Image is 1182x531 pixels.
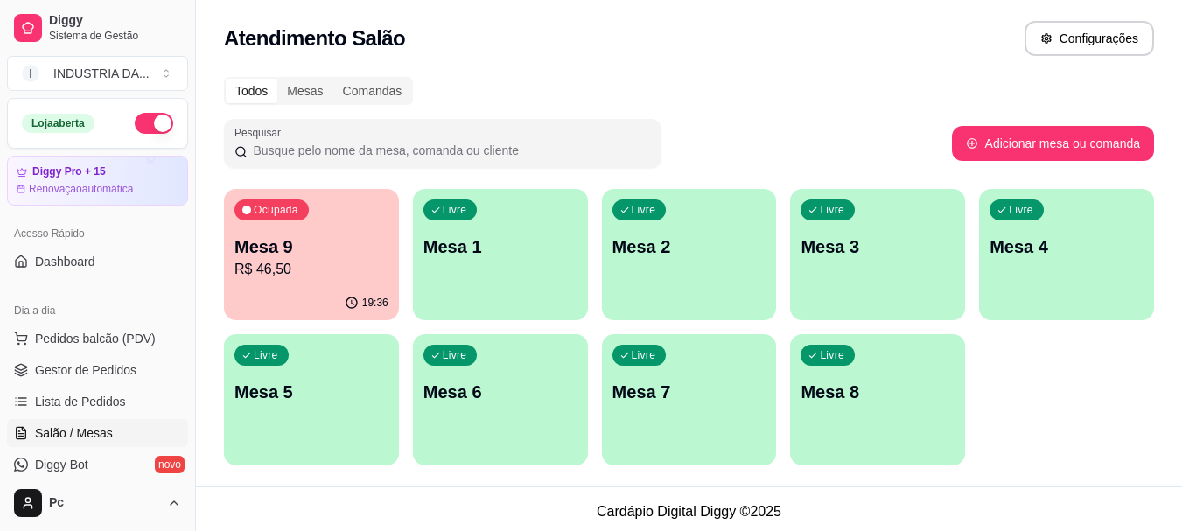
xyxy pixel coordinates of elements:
div: Todos [226,79,277,103]
article: Renovação automática [29,182,133,196]
h2: Atendimento Salão [224,24,405,52]
p: Livre [443,348,467,362]
a: DiggySistema de Gestão [7,7,188,49]
button: LivreMesa 8 [790,334,965,465]
p: 19:36 [362,296,388,310]
div: INDUSTRIA DA ... [53,65,150,82]
button: LivreMesa 1 [413,189,588,320]
div: Dia a dia [7,297,188,325]
a: Diggy Botnovo [7,451,188,479]
a: Salão / Mesas [7,419,188,447]
div: Acesso Rápido [7,220,188,248]
span: Diggy Bot [35,456,88,473]
p: Mesa 2 [612,234,766,259]
p: R$ 46,50 [234,259,388,280]
p: Mesa 8 [801,380,955,404]
button: LivreMesa 6 [413,334,588,465]
a: Dashboard [7,248,188,276]
a: Lista de Pedidos [7,388,188,416]
span: Pedidos balcão (PDV) [35,330,156,347]
button: LivreMesa 5 [224,334,399,465]
span: Lista de Pedidos [35,393,126,410]
div: Comandas [333,79,412,103]
span: Diggy [49,13,181,29]
button: LivreMesa 3 [790,189,965,320]
p: Mesa 5 [234,380,388,404]
p: Livre [820,348,844,362]
p: Livre [254,348,278,362]
button: Alterar Status [135,113,173,134]
a: Gestor de Pedidos [7,356,188,384]
p: Mesa 4 [990,234,1144,259]
p: Mesa 3 [801,234,955,259]
p: Livre [820,203,844,217]
button: Select a team [7,56,188,91]
div: Mesas [277,79,332,103]
p: Ocupada [254,203,298,217]
span: Pc [49,495,160,511]
p: Livre [1009,203,1033,217]
p: Mesa 6 [423,380,577,404]
span: I [22,65,39,82]
button: Pc [7,482,188,524]
a: Diggy Pro + 15Renovaçãoautomática [7,156,188,206]
div: Loja aberta [22,114,94,133]
span: Salão / Mesas [35,424,113,442]
input: Pesquisar [248,142,651,159]
button: Configurações [1025,21,1154,56]
p: Mesa 1 [423,234,577,259]
p: Mesa 7 [612,380,766,404]
button: LivreMesa 2 [602,189,777,320]
span: Dashboard [35,253,95,270]
span: Sistema de Gestão [49,29,181,43]
button: LivreMesa 4 [979,189,1154,320]
p: Mesa 9 [234,234,388,259]
label: Pesquisar [234,125,287,140]
button: Pedidos balcão (PDV) [7,325,188,353]
button: Adicionar mesa ou comanda [952,126,1154,161]
button: LivreMesa 7 [602,334,777,465]
span: Gestor de Pedidos [35,361,136,379]
article: Diggy Pro + 15 [32,165,106,178]
p: Livre [443,203,467,217]
p: Livre [632,203,656,217]
button: OcupadaMesa 9R$ 46,5019:36 [224,189,399,320]
p: Livre [632,348,656,362]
